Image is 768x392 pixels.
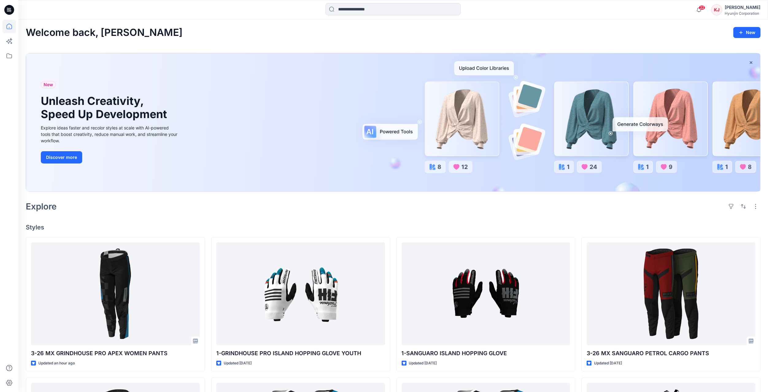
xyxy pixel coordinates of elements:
div: Explore ideas faster and recolor styles at scale with AI-powered tools that boost creativity, red... [41,125,179,144]
div: [PERSON_NAME] [725,4,760,11]
p: Updated an hour ago [38,360,75,367]
a: 3-26 MX GRINDHOUSE PRO APEX WOMEN PANTS [31,242,200,345]
h2: Welcome back, [PERSON_NAME] [26,27,183,38]
p: Updated [DATE] [224,360,252,367]
p: Updated [DATE] [409,360,437,367]
button: New [733,27,761,38]
a: 3-26 MX SANGUARO PETROL CARGO PANTS [587,242,755,345]
a: Discover more [41,151,179,163]
span: New [44,81,53,88]
div: Hyunjin Corporation [725,11,760,16]
p: 1-SANGUARO ISLAND HOPPING GLOVE [402,349,570,358]
p: 3-26 MX SANGUARO PETROL CARGO PANTS [587,349,755,358]
p: Updated [DATE] [594,360,622,367]
p: 3-26 MX GRINDHOUSE PRO APEX WOMEN PANTS [31,349,200,358]
h1: Unleash Creativity, Speed Up Development [41,94,170,121]
a: 1-GRINDHOUSE PRO ISLAND HOPPING GLOVE YOUTH [216,242,385,345]
h2: Explore [26,202,57,211]
h4: Styles [26,224,761,231]
div: KJ [711,4,722,15]
p: 1-GRINDHOUSE PRO ISLAND HOPPING GLOVE YOUTH [216,349,385,358]
a: 1-SANGUARO ISLAND HOPPING GLOVE [402,242,570,345]
span: 22 [699,5,705,10]
button: Discover more [41,151,82,163]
